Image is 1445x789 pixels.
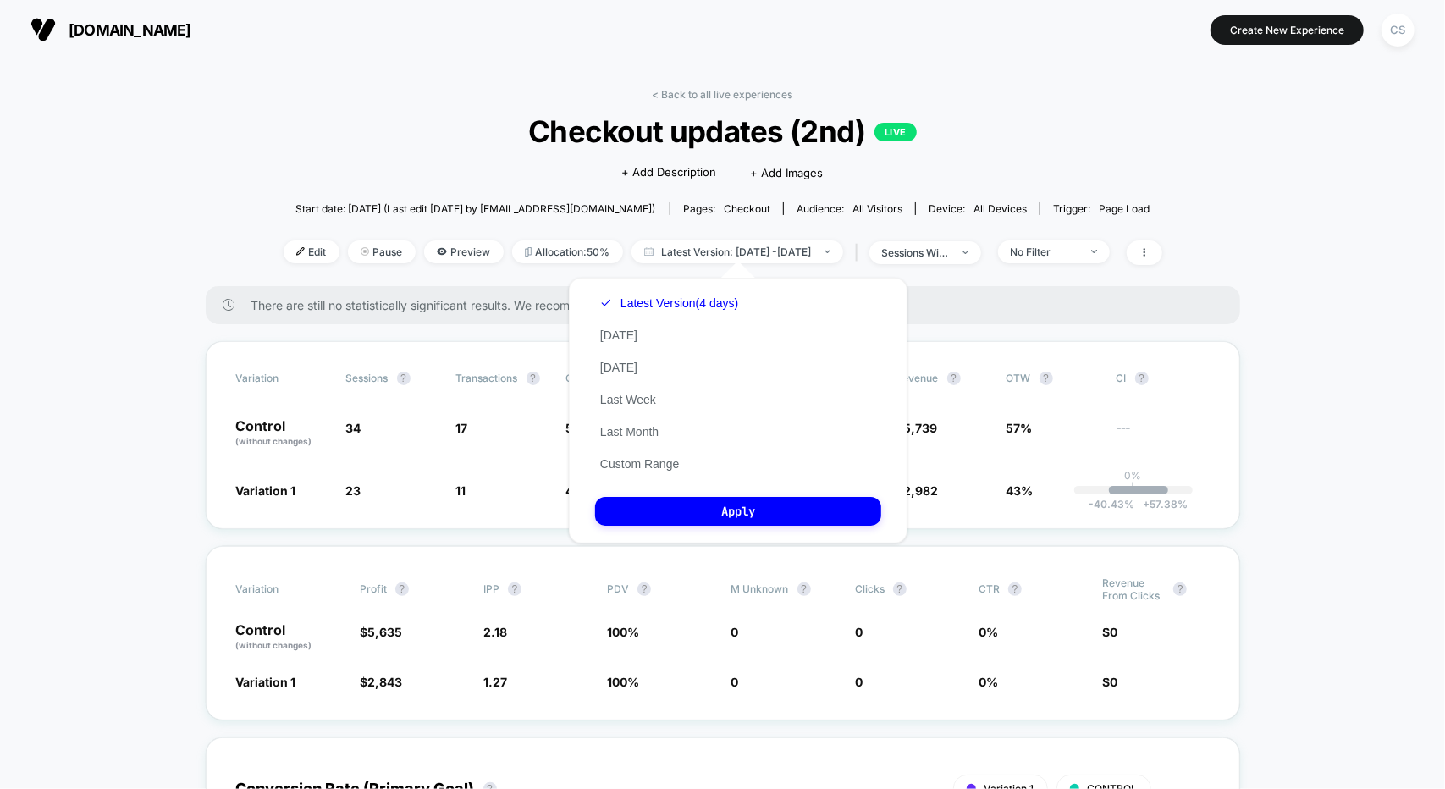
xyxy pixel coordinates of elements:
[979,625,998,639] span: 0 %
[1007,421,1033,435] span: 57%
[979,675,998,689] span: 0 %
[1117,372,1210,385] span: CI
[637,582,651,596] button: ?
[456,372,518,384] span: Transactions
[797,202,902,215] div: Audience:
[346,483,361,498] span: 23
[512,240,623,263] span: Allocation: 50%
[904,421,938,435] span: 5,739
[456,421,468,435] span: 17
[1132,482,1135,494] p: |
[896,483,939,498] span: $
[595,456,684,472] button: Custom Range
[855,675,863,689] span: 0
[644,247,654,256] img: calendar
[855,582,885,595] span: Clicks
[1135,498,1189,510] span: 57.38 %
[483,625,507,639] span: 2.18
[527,372,540,385] button: ?
[1040,372,1053,385] button: ?
[360,625,402,639] span: $
[595,328,643,343] button: [DATE]
[367,625,402,639] span: 5,635
[348,240,416,263] span: Pause
[595,392,661,407] button: Last Week
[1007,372,1100,385] span: OTW
[653,88,793,101] a: < Back to all live experiences
[973,202,1027,215] span: all devices
[1102,675,1117,689] span: $
[1099,202,1150,215] span: Page Load
[483,582,499,595] span: IPP
[852,240,869,265] span: |
[1102,577,1165,602] span: Revenue From Clicks
[724,202,770,215] span: checkout
[236,419,329,448] p: Control
[295,202,655,215] span: Start date: [DATE] (Last edit [DATE] by [EMAIL_ADDRESS][DOMAIN_NAME])
[1110,625,1117,639] span: 0
[855,625,863,639] span: 0
[797,582,811,596] button: ?
[607,625,639,639] span: 100 %
[595,497,881,526] button: Apply
[595,295,743,311] button: Latest Version(4 days)
[731,625,739,639] span: 0
[874,123,917,141] p: LIVE
[483,675,507,689] span: 1.27
[1102,625,1117,639] span: $
[893,582,907,596] button: ?
[1053,202,1150,215] div: Trigger:
[962,251,968,254] img: end
[731,675,739,689] span: 0
[361,247,369,256] img: end
[1117,423,1210,448] span: ---
[825,250,830,253] img: end
[236,675,296,689] span: Variation 1
[1376,13,1420,47] button: CS
[896,421,938,435] span: $
[395,582,409,596] button: ?
[236,577,329,602] span: Variation
[1008,582,1022,596] button: ?
[1089,498,1135,510] span: -40.43 %
[236,623,343,652] p: Control
[236,640,312,650] span: (without changes)
[683,202,770,215] div: Pages:
[456,483,466,498] span: 11
[1091,250,1097,253] img: end
[1125,469,1142,482] p: 0%
[1144,498,1150,510] span: +
[30,17,56,42] img: Visually logo
[595,360,643,375] button: [DATE]
[852,202,902,215] span: All Visitors
[346,372,389,384] span: Sessions
[882,246,950,259] div: sessions with impression
[25,16,196,43] button: [DOMAIN_NAME]
[915,202,1040,215] span: Device:
[621,164,716,181] span: + Add Description
[424,240,504,263] span: Preview
[236,483,296,498] span: Variation 1
[595,424,664,439] button: Last Month
[236,372,329,385] span: Variation
[1007,483,1034,498] span: 43%
[607,582,629,595] span: PDV
[284,240,339,263] span: Edit
[327,113,1117,149] span: Checkout updates (2nd)
[525,247,532,257] img: rebalance
[69,21,191,39] span: [DOMAIN_NAME]
[367,675,402,689] span: 2,843
[251,298,1206,312] span: There are still no statistically significant results. We recommend waiting a few more days
[360,582,387,595] span: Profit
[750,166,823,179] span: + Add Images
[360,675,402,689] span: $
[1173,582,1187,596] button: ?
[508,582,521,596] button: ?
[607,675,639,689] span: 100 %
[1011,246,1078,258] div: No Filter
[1135,372,1149,385] button: ?
[397,372,411,385] button: ?
[1110,675,1117,689] span: 0
[346,421,361,435] span: 34
[904,483,939,498] span: 2,982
